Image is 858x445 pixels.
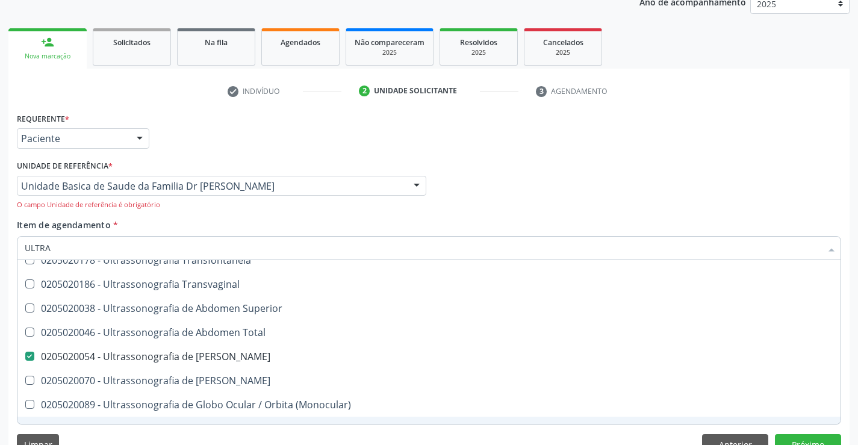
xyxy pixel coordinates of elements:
span: Paciente [21,132,125,145]
div: Nova marcação [17,52,78,61]
span: Não compareceram [355,37,424,48]
div: 0205020070 - Ultrassonografia de [PERSON_NAME] [25,376,833,385]
div: 2025 [533,48,593,57]
div: person_add [41,36,54,49]
span: Na fila [205,37,228,48]
div: O campo Unidade de referência é obrigatório [17,200,426,210]
span: Solicitados [113,37,151,48]
span: Unidade Basica de Saude da Familia Dr [PERSON_NAME] [21,180,402,192]
div: 0205020089 - Ultrassonografia de Globo Ocular / Orbita (Monocular) [25,400,833,409]
div: 0205020186 - Ultrassonografia Transvaginal [25,279,833,289]
div: 2025 [449,48,509,57]
span: Agendados [281,37,320,48]
div: 0501080090 - Ultrassonografia de Orgao Transplantado [25,424,833,434]
div: 0205020054 - Ultrassonografia de [PERSON_NAME] [25,352,833,361]
div: 2 [359,86,370,96]
span: Item de agendamento [17,219,111,231]
label: Unidade de referência [17,157,113,176]
div: 0205020038 - Ultrassonografia de Abdomen Superior [25,303,833,313]
span: Cancelados [543,37,583,48]
label: Requerente [17,110,69,128]
div: 2025 [355,48,424,57]
div: 0205020178 - Ultrassonografia Transfontanela [25,255,833,265]
input: Buscar por procedimentos [25,236,821,260]
span: Resolvidos [460,37,497,48]
div: 0205020046 - Ultrassonografia de Abdomen Total [25,328,833,337]
div: Unidade solicitante [374,86,457,96]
